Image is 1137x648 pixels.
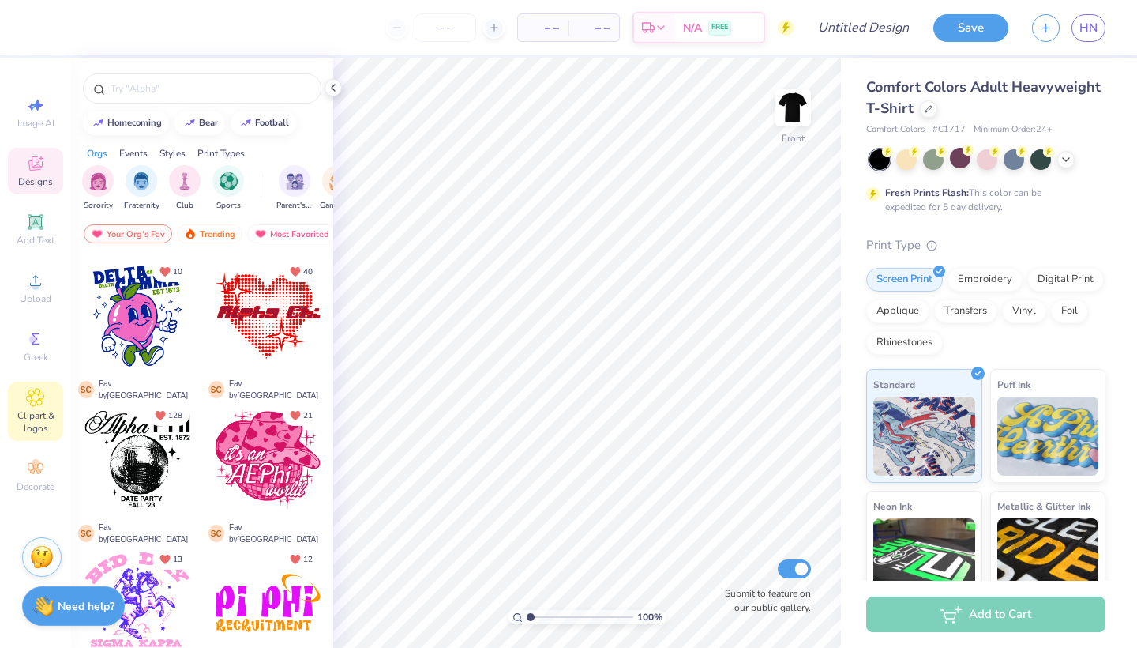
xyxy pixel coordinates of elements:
img: most_fav.gif [254,228,267,239]
div: Events [119,146,148,160]
span: Fav by [GEOGRAPHIC_DATA] [229,378,326,401]
img: Puff Ink [997,397,1099,476]
button: filter button [320,165,356,212]
span: Minimum Order: 24 + [974,123,1053,137]
div: filter for Sorority [82,165,114,212]
div: Transfers [934,300,997,323]
span: # C1717 [932,123,966,137]
span: N/A [683,20,702,36]
div: football [255,119,289,127]
img: Standard [873,397,975,476]
span: Fav by [GEOGRAPHIC_DATA] [99,522,196,545]
span: FREE [711,22,728,33]
span: S C [78,525,95,542]
span: Metallic & Glitter Ink [997,498,1090,514]
span: Standard [873,376,915,393]
img: trend_line.gif [183,119,196,128]
span: Image AI [17,117,54,130]
label: Submit to feature on our public gallery. [716,586,811,615]
img: Game Day Image [329,172,347,190]
span: Sorority [84,200,113,212]
button: Save [933,14,1008,42]
img: Sports Image [220,172,238,190]
span: Designs [18,175,53,188]
span: Fav by [GEOGRAPHIC_DATA] [229,522,326,545]
span: Decorate [17,480,54,493]
div: Embroidery [947,268,1023,292]
div: filter for Game Day [320,165,356,212]
span: Add Text [17,234,54,247]
input: Untitled Design [805,12,921,43]
div: filter for Fraternity [124,165,159,212]
div: Styles [159,146,186,160]
div: Vinyl [1002,300,1046,323]
button: filter button [276,165,313,212]
button: football [231,111,296,135]
div: Print Types [197,146,245,160]
span: Parent's Weekend [276,200,313,212]
img: Neon Ink [873,518,975,597]
img: Metallic & Glitter Ink [997,518,1099,597]
div: Digital Print [1027,268,1104,292]
span: Comfort Colors [866,123,925,137]
div: Foil [1051,300,1088,323]
span: S C [208,525,225,542]
strong: Fresh Prints Flash: [885,186,969,199]
span: S C [208,381,225,398]
img: trend_line.gif [92,119,104,128]
div: filter for Parent's Weekend [276,165,313,212]
div: This color can be expedited for 5 day delivery. [885,186,1079,214]
span: Comfort Colors Adult Heavyweight T-Shirt [866,77,1101,118]
span: Clipart & logos [8,409,63,435]
div: homecoming [107,119,162,127]
button: filter button [82,165,114,212]
span: Fav by [GEOGRAPHIC_DATA] [99,378,196,401]
img: Club Image [176,172,193,190]
div: filter for Sports [212,165,244,212]
img: most_fav.gif [91,228,103,239]
img: trending.gif [184,228,197,239]
div: Applique [866,300,929,323]
span: HN [1079,19,1098,37]
a: HN [1071,14,1105,42]
span: – – [527,20,559,36]
button: homecoming [83,111,169,135]
button: filter button [124,165,159,212]
span: Upload [20,292,51,305]
img: trend_line.gif [239,119,252,128]
span: Puff Ink [997,376,1030,393]
div: Print Type [866,236,1105,254]
div: Most Favorited [247,224,336,243]
div: Screen Print [866,268,943,292]
div: Orgs [87,146,107,160]
button: bear [174,111,225,135]
span: Fraternity [124,200,159,212]
span: – – [578,20,610,36]
span: S C [78,381,95,398]
span: Neon Ink [873,498,912,514]
div: Your Org's Fav [84,224,172,243]
strong: Need help? [58,599,114,614]
img: Front [777,92,809,123]
button: filter button [212,165,244,212]
img: Parent's Weekend Image [286,172,304,190]
div: Trending [177,224,242,243]
span: Sports [216,200,241,212]
span: Club [176,200,193,212]
img: Sorority Image [89,172,107,190]
img: Fraternity Image [133,172,150,190]
span: Game Day [320,200,356,212]
span: Greek [24,351,48,364]
span: 100 % [637,610,662,624]
div: Front [782,131,805,145]
input: Try "Alpha" [109,81,311,96]
div: bear [199,119,218,127]
div: filter for Club [169,165,201,212]
button: filter button [169,165,201,212]
input: – – [415,13,476,42]
div: Rhinestones [866,331,943,355]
